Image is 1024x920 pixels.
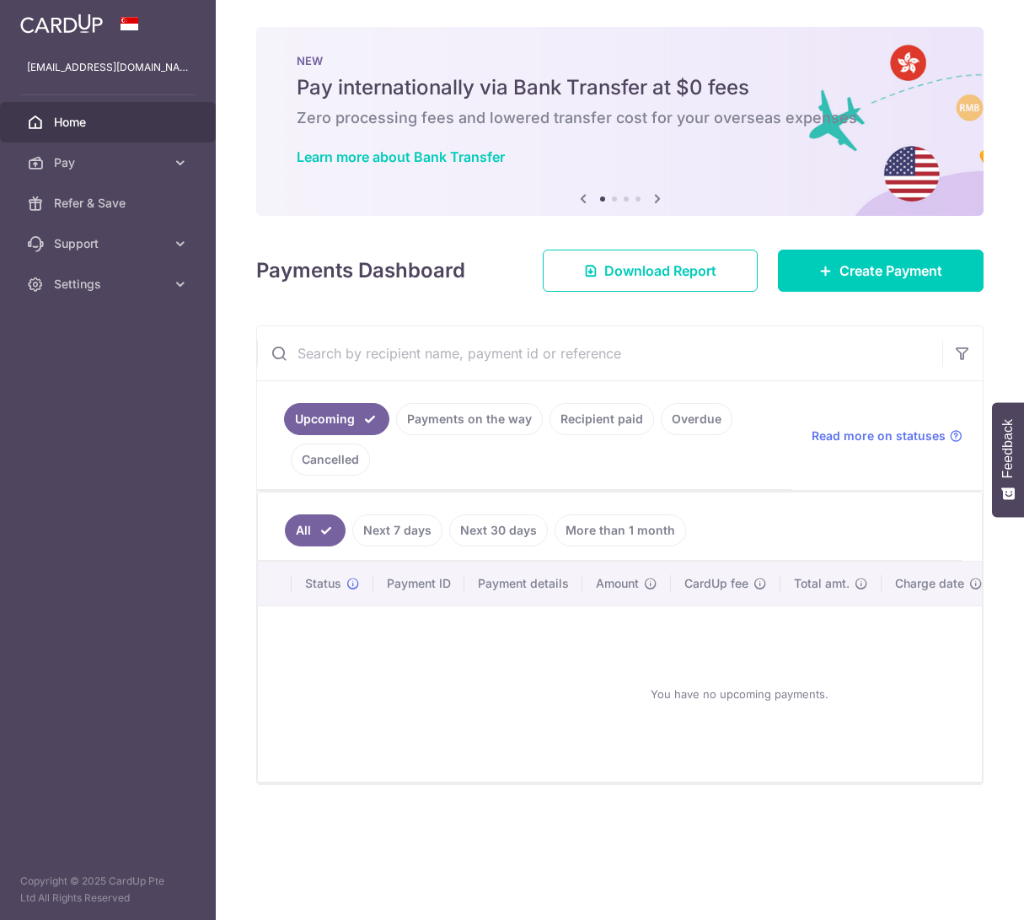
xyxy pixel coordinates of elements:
p: [EMAIL_ADDRESS][DOMAIN_NAME] [27,59,189,76]
h6: Zero processing fees and lowered transfer cost for your overseas expenses [297,108,943,128]
span: Status [305,575,341,592]
span: Feedback [1000,419,1016,478]
th: Payment ID [373,562,464,605]
span: Total amt. [794,575,850,592]
input: Search by recipient name, payment id or reference [257,326,942,380]
span: Charge date [895,575,964,592]
button: Feedback - Show survey [992,402,1024,517]
span: CardUp fee [684,575,748,592]
a: Create Payment [778,250,984,292]
a: Recipient paid [550,403,654,435]
a: Next 30 days [449,514,548,546]
span: Read more on statuses [812,428,946,444]
a: More than 1 month [555,514,686,546]
span: Settings [54,276,165,293]
span: Home [54,114,165,131]
span: Support [54,235,165,252]
a: Upcoming [284,403,389,435]
h5: Pay internationally via Bank Transfer at $0 fees [297,74,943,101]
span: Refer & Save [54,195,165,212]
span: Amount [596,575,639,592]
a: Download Report [543,250,758,292]
span: Pay [54,154,165,171]
p: NEW [297,54,943,67]
h4: Payments Dashboard [256,256,465,286]
span: Create Payment [839,261,942,281]
a: Learn more about Bank Transfer [297,148,505,165]
span: Download Report [604,261,716,281]
th: Payment details [464,562,582,605]
img: CardUp [20,13,103,34]
a: Next 7 days [352,514,442,546]
img: Bank transfer banner [256,27,984,216]
a: Cancelled [291,444,370,476]
a: All [285,514,346,546]
a: Read more on statuses [812,428,962,444]
a: Payments on the way [396,403,543,435]
a: Overdue [661,403,732,435]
